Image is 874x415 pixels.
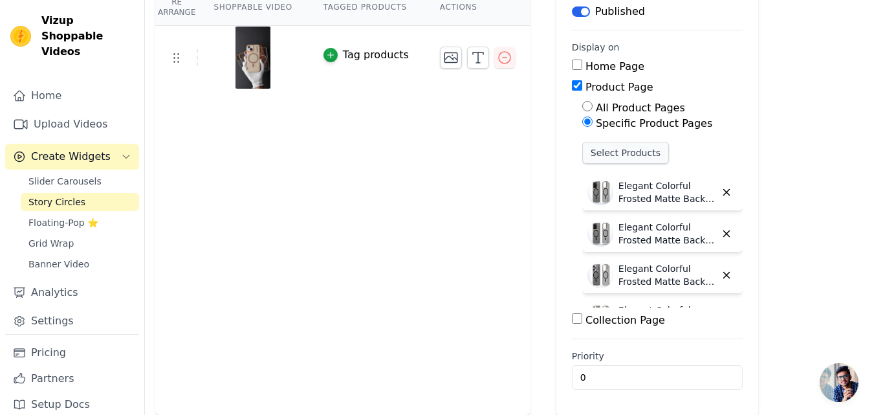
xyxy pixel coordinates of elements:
[582,142,669,164] button: Select Products
[440,47,462,69] button: Change Thumbnail
[5,340,139,366] a: Pricing
[21,172,139,190] a: Slider Carousels
[716,264,737,286] button: Delete widget
[618,262,716,288] p: Elegant Colorful Frosted Matte Back With MagSafe Support Back Case For Realme 15 Pro 5G
[28,196,85,208] span: Story Circles
[716,181,737,203] button: Delete widget
[5,144,139,170] button: Create Widgets
[716,223,737,245] button: Delete widget
[585,314,665,326] label: Collection Page
[21,255,139,273] a: Banner Video
[596,102,685,114] label: All Product Pages
[5,308,139,334] a: Settings
[587,179,613,205] img: Elegant Colorful Frosted Matte Back With MagSafe Support Back Case For Redmi Note 14 SE 5G
[5,111,139,137] a: Upload Videos
[235,27,271,89] img: reel-preview-coverpe.myshopify.com-3654059340465959952_60793493837.jpeg
[596,117,712,129] label: Specific Product Pages
[41,13,134,60] span: Vizup Shoppable Videos
[28,175,102,188] span: Slider Carousels
[5,83,139,109] a: Home
[587,304,613,330] img: Elegant Colorful Frosted Matte Back With MagSafe Support Back Case For Realme 15 5G
[323,47,409,63] button: Tag products
[820,363,858,402] div: Open chat
[618,221,716,247] p: Elegant Colorful Frosted Matte Back With MagSafe Support Back Case For Redmi Note 14 5G
[21,193,139,211] a: Story Circles
[716,306,737,328] button: Delete widget
[618,179,716,205] p: Elegant Colorful Frosted Matte Back With MagSafe Support Back Case For Redmi Note 14 SE 5G
[31,149,111,164] span: Create Widgets
[585,60,644,73] label: Home Page
[5,280,139,306] a: Analytics
[595,4,645,19] p: Published
[572,41,620,54] legend: Display on
[587,221,613,247] img: Elegant Colorful Frosted Matte Back With MagSafe Support Back Case For Redmi Note 14 5G
[585,81,653,93] label: Product Page
[28,216,98,229] span: Floating-Pop ⭐
[21,234,139,252] a: Grid Wrap
[10,26,31,47] img: Vizup
[28,258,89,271] span: Banner Video
[618,304,716,330] p: Elegant Colorful Frosted Matte Back With MagSafe Support Back Case For Realme 15 5G
[28,237,74,250] span: Grid Wrap
[343,47,409,63] div: Tag products
[572,350,743,363] label: Priority
[587,262,613,288] img: Elegant Colorful Frosted Matte Back With MagSafe Support Back Case For Realme 15 Pro 5G
[21,214,139,232] a: Floating-Pop ⭐
[5,366,139,392] a: Partners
